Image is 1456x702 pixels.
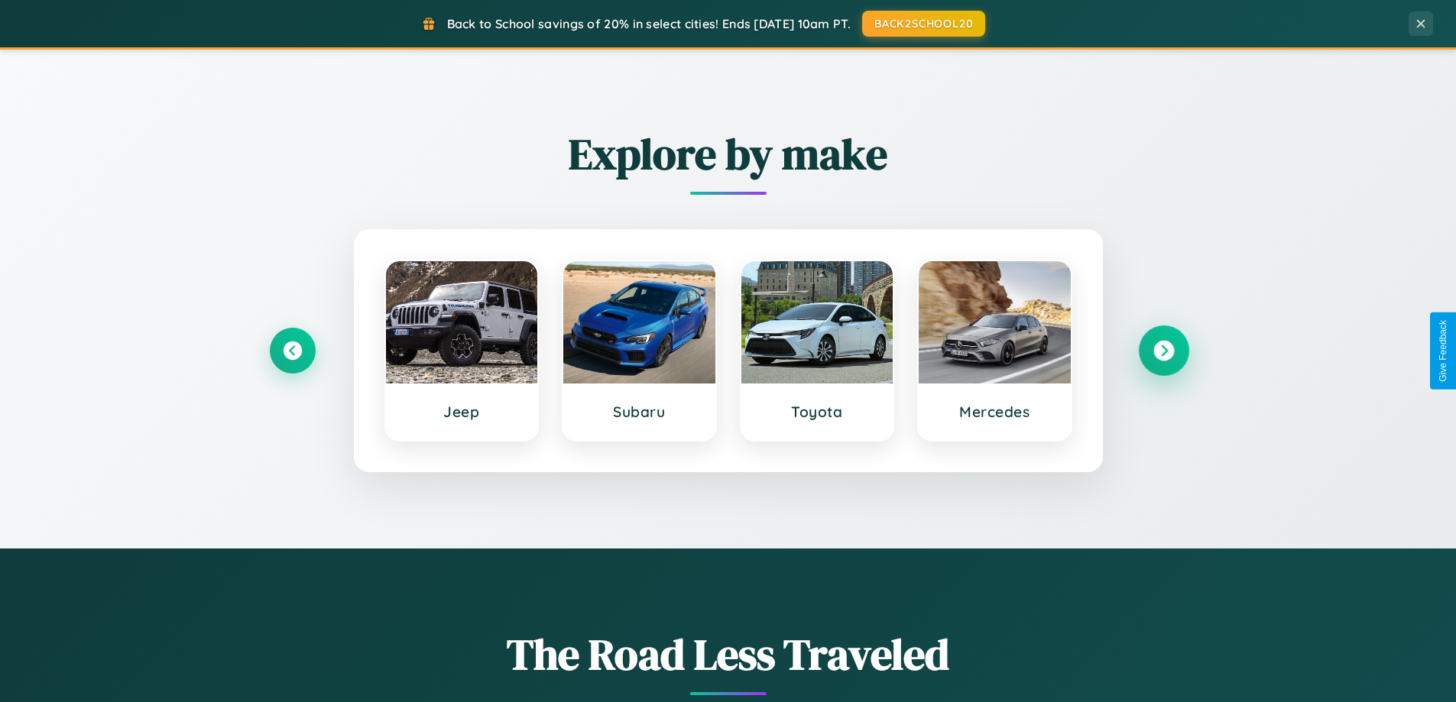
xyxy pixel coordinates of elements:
[270,125,1187,183] h2: Explore by make
[401,403,523,421] h3: Jeep
[579,403,700,421] h3: Subaru
[934,403,1056,421] h3: Mercedes
[447,16,851,31] span: Back to School savings of 20% in select cities! Ends [DATE] 10am PT.
[1438,320,1448,382] div: Give Feedback
[270,625,1187,684] h1: The Road Less Traveled
[862,11,985,37] button: BACK2SCHOOL20
[757,403,878,421] h3: Toyota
